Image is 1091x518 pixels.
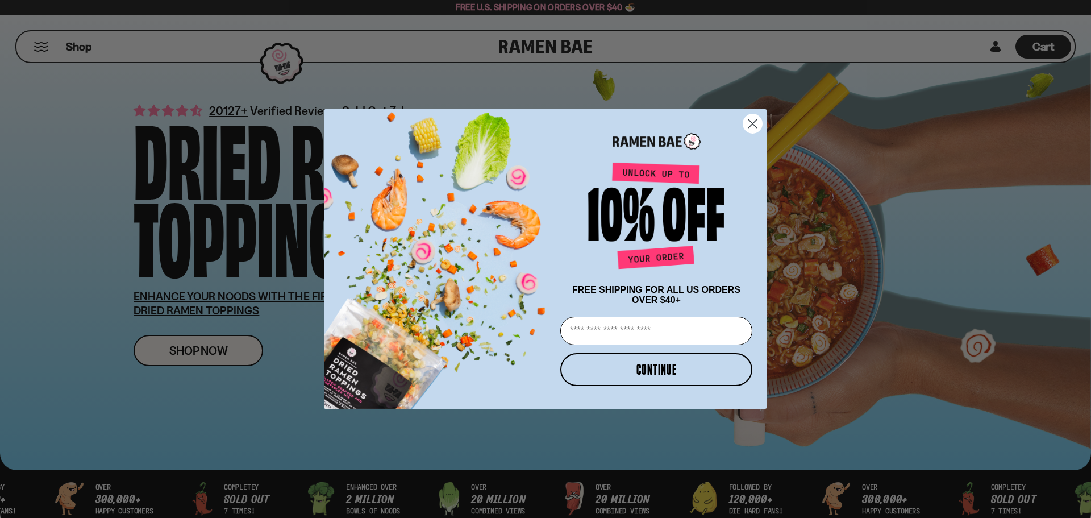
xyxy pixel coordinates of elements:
img: Unlock up to 10% off [585,162,727,273]
button: Close dialog [743,114,763,134]
span: FREE SHIPPING FOR ALL US ORDERS OVER $40+ [572,285,740,305]
img: Ramen Bae Logo [613,132,701,151]
button: CONTINUE [560,353,752,386]
img: ce7035ce-2e49-461c-ae4b-8ade7372f32c.png [324,100,556,409]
